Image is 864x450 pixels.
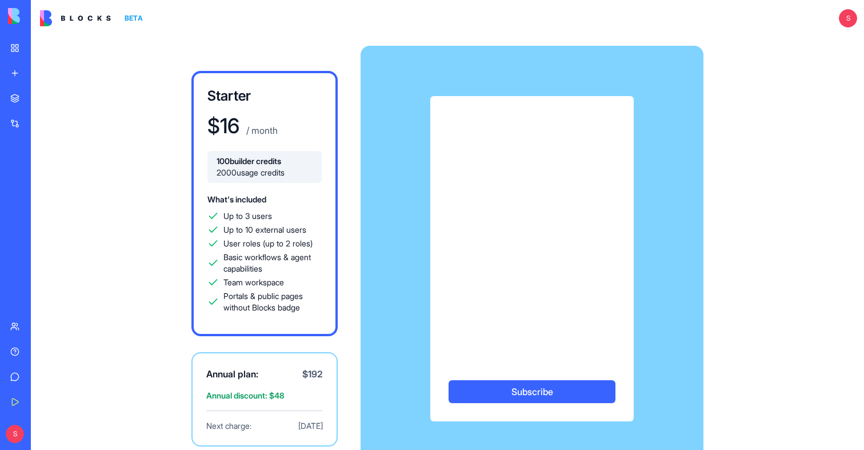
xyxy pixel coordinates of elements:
span: What's included [207,194,266,204]
span: S [839,9,857,27]
p: / month [244,124,278,137]
span: 100 builder credits [217,156,313,167]
span: 2000 usage credits [217,167,313,178]
span: Portals & public pages without Blocks badge [223,290,322,313]
span: Next charge: [206,420,251,432]
span: Team workspace [223,277,284,288]
span: Annual plan: [206,367,258,381]
span: Annual discount: $ 48 [206,390,323,401]
span: Basic workflows & agent capabilities [223,252,322,274]
span: $ 192 [302,367,323,381]
h3: Starter [207,87,322,105]
iframe: Secure payment input frame [446,112,618,364]
span: User roles (up to 2 roles) [223,238,313,249]
img: logo [40,10,111,26]
span: Up to 3 users [223,210,272,222]
span: [DATE] [298,420,323,432]
h1: $ 16 [207,114,239,137]
span: S [6,425,24,443]
img: logo [8,8,79,24]
div: BETA [120,10,147,26]
a: BETA [40,10,147,26]
span: Up to 10 external users [223,224,306,236]
button: Subscribe [449,380,615,403]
